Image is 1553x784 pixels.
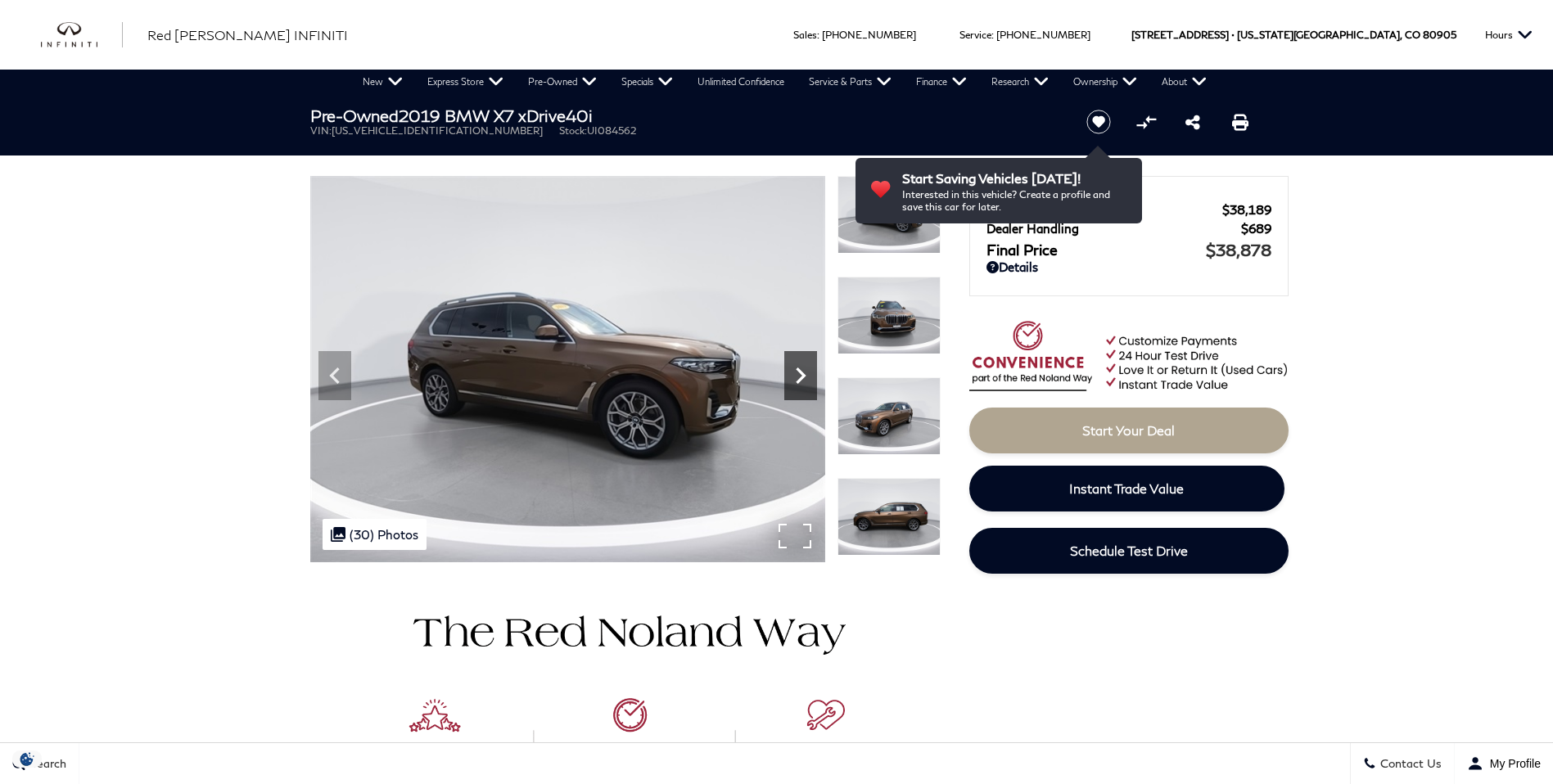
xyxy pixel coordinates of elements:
[1131,29,1456,41] a: [STREET_ADDRESS] • [US_STATE][GEOGRAPHIC_DATA], CO 80905
[587,124,636,137] span: UI084562
[8,750,46,768] img: Opt-Out Icon
[986,240,1271,259] a: Final Price $38,878
[837,176,941,254] img: Used 2019 Bronze Metallic BMW xDrive40i image 2
[310,106,1059,124] h1: 2019 BMW X7 xDrive40i
[837,277,941,354] img: Used 2019 Bronze Metallic BMW xDrive40i image 3
[1070,543,1188,558] span: Schedule Test Drive
[986,241,1206,259] span: Final Price
[559,124,587,137] span: Stock:
[784,351,817,400] div: Next
[969,408,1289,453] a: Start Your Deal
[332,124,543,137] span: [US_VEHICLE_IDENTIFICATION_NUMBER]
[904,70,979,94] a: Finance
[959,29,991,41] span: Service
[310,176,825,562] img: Used 2019 Bronze Metallic BMW xDrive40i image 2
[1222,202,1271,217] span: $38,189
[969,466,1284,511] a: Instant Trade Value
[1206,240,1271,259] span: $38,878
[986,202,1222,217] span: Red [PERSON_NAME]
[837,478,941,556] img: Used 2019 Bronze Metallic BMW xDrive40i image 5
[837,377,941,455] img: Used 2019 Bronze Metallic BMW xDrive40i image 4
[1185,112,1200,132] a: Share this Pre-Owned 2019 BMW X7 xDrive40i
[609,70,685,94] a: Specials
[685,70,797,94] a: Unlimited Confidence
[41,22,123,48] img: INFINITI
[986,221,1241,236] span: Dealer Handling
[1483,757,1541,770] span: My Profile
[1134,110,1158,134] button: Compare Vehicle
[1149,70,1219,94] a: About
[822,29,916,41] a: [PHONE_NUMBER]
[1232,112,1248,132] a: Print this Pre-Owned 2019 BMW X7 xDrive40i
[147,25,348,45] a: Red [PERSON_NAME] INFINITI
[1082,422,1175,438] span: Start Your Deal
[979,70,1061,94] a: Research
[415,70,516,94] a: Express Store
[1241,221,1271,236] span: $689
[350,70,1219,94] nav: Main Navigation
[1081,109,1117,135] button: Save vehicle
[41,22,123,48] a: infiniti
[986,202,1271,217] a: Red [PERSON_NAME] $38,189
[986,259,1271,274] a: Details
[969,528,1289,574] a: Schedule Test Drive
[350,70,415,94] a: New
[996,29,1090,41] a: [PHONE_NUMBER]
[986,221,1271,236] a: Dealer Handling $689
[793,29,817,41] span: Sales
[318,351,351,400] div: Previous
[1061,70,1149,94] a: Ownership
[797,70,904,94] a: Service & Parts
[310,106,399,125] strong: Pre-Owned
[8,750,46,768] section: Click to Open Cookie Consent Modal
[310,124,332,137] span: VIN:
[1376,757,1442,771] span: Contact Us
[991,29,994,41] span: :
[1455,743,1553,784] button: Open user profile menu
[817,29,819,41] span: :
[516,70,609,94] a: Pre-Owned
[323,519,427,550] div: (30) Photos
[1069,480,1184,496] span: Instant Trade Value
[25,757,66,771] span: Search
[147,27,348,43] span: Red [PERSON_NAME] INFINITI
